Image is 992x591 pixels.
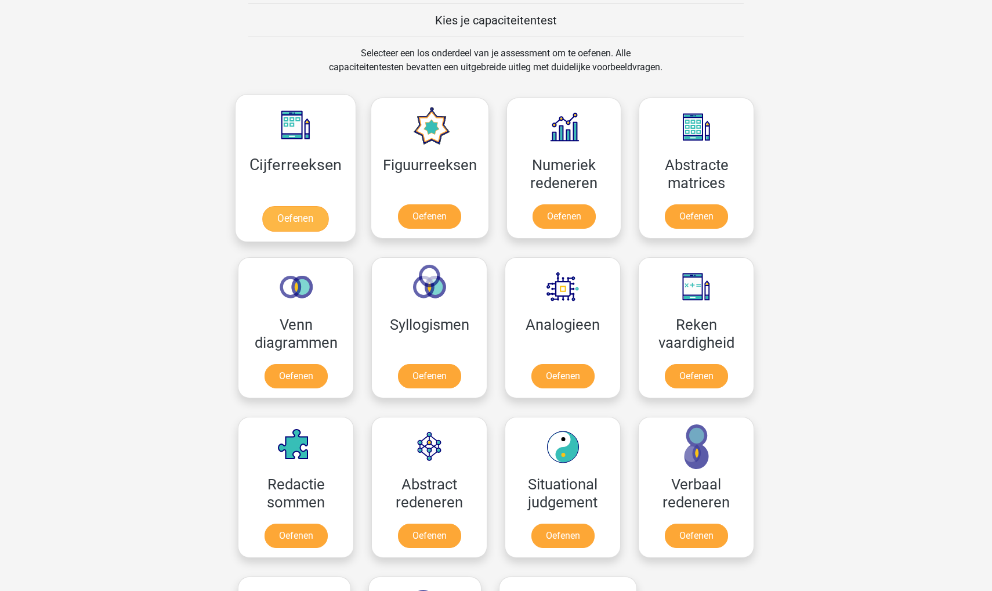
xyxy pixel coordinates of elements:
a: Oefenen [398,204,461,229]
a: Oefenen [533,204,596,229]
a: Oefenen [665,364,728,388]
a: Oefenen [665,524,728,548]
a: Oefenen [531,524,595,548]
a: Oefenen [262,206,328,232]
a: Oefenen [265,364,328,388]
a: Oefenen [398,524,461,548]
a: Oefenen [265,524,328,548]
h5: Kies je capaciteitentest [248,13,744,27]
a: Oefenen [531,364,595,388]
a: Oefenen [665,204,728,229]
a: Oefenen [398,364,461,388]
div: Selecteer een los onderdeel van je assessment om te oefenen. Alle capaciteitentesten bevatten een... [318,46,674,88]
